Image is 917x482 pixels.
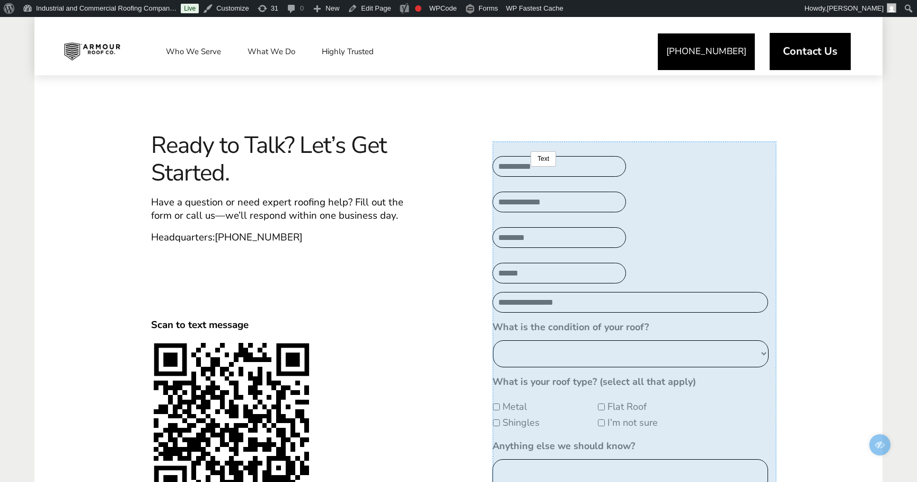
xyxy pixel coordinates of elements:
[155,38,232,65] a: Who We Serve
[869,434,890,455] span: Edit/Preview
[827,4,884,12] span: [PERSON_NAME]
[311,38,384,65] a: Highly Trusted
[770,33,851,70] a: Contact Us
[181,4,199,13] a: Live
[56,38,129,65] img: Industrial and Commercial Roofing Company | Armour Roof Co.
[783,46,837,57] span: Contact Us
[658,33,755,70] a: [PHONE_NUMBER]
[415,5,421,12] div: Focus keyphrase not set
[237,38,306,65] a: What We Do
